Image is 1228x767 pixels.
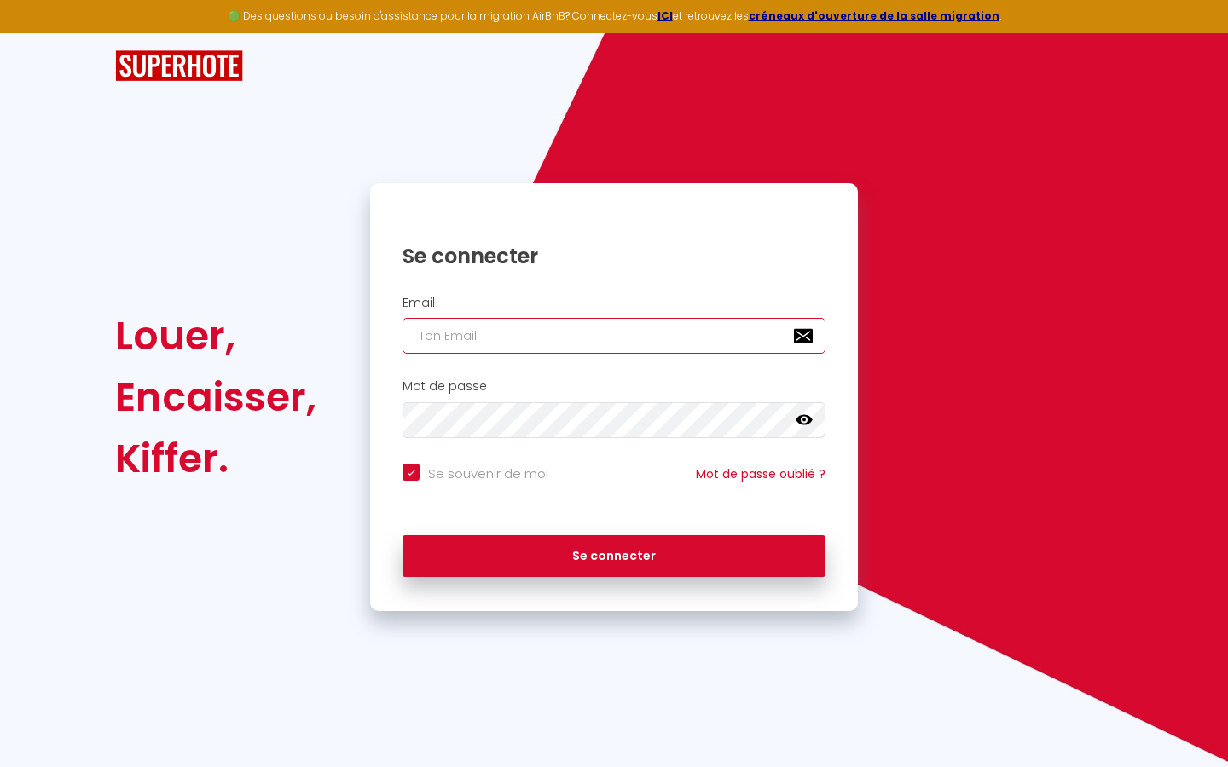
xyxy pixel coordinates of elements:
[696,465,825,482] a: Mot de passe oublié ?
[403,243,825,269] h1: Se connecter
[657,9,673,23] a: ICI
[115,366,316,428] div: Encaisser,
[115,428,316,489] div: Kiffer.
[403,296,825,310] h2: Email
[749,9,999,23] a: créneaux d'ouverture de la salle migration
[403,535,825,578] button: Se connecter
[115,305,316,366] div: Louer,
[403,379,825,394] h2: Mot de passe
[115,50,243,82] img: SuperHote logo
[403,318,825,354] input: Ton Email
[14,7,65,58] button: Ouvrir le widget de chat LiveChat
